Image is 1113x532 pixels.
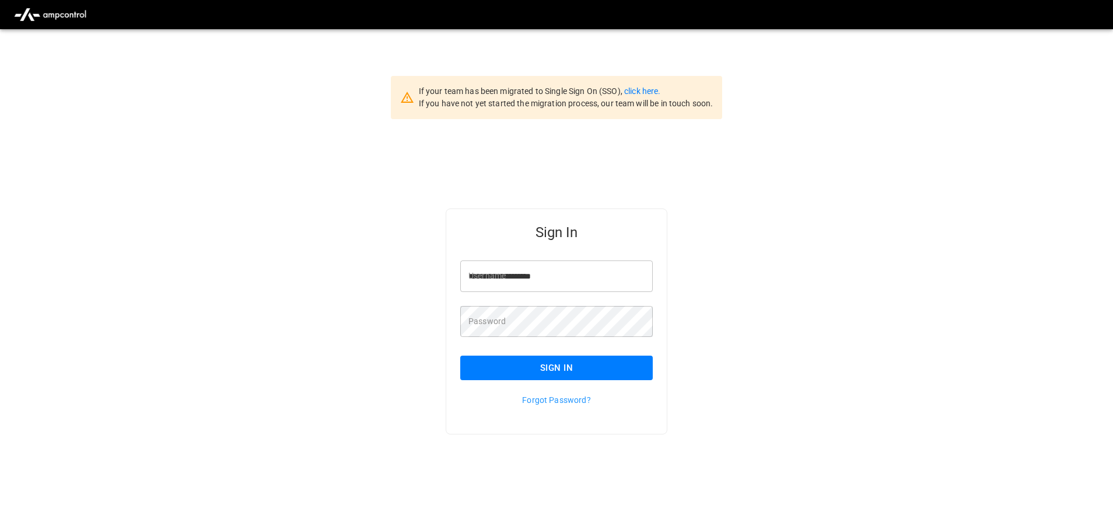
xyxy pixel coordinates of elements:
a: click here. [624,86,660,96]
span: If you have not yet started the migration process, our team will be in touch soon. [419,99,713,108]
p: Forgot Password? [460,394,653,406]
button: Sign In [460,356,653,380]
span: If your team has been migrated to Single Sign On (SSO), [419,86,624,96]
img: ampcontrol.io logo [9,4,91,26]
h5: Sign In [460,223,653,242]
